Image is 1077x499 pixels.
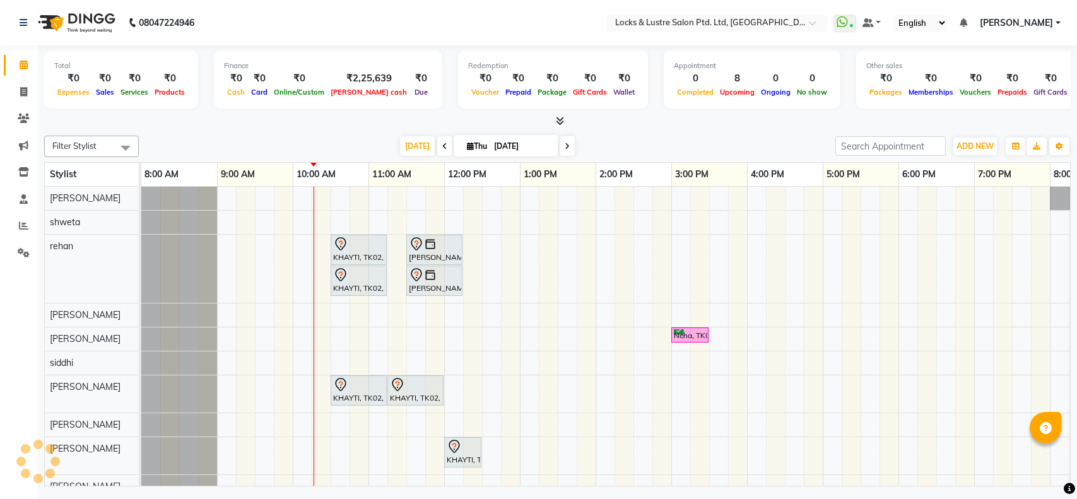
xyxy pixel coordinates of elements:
[468,71,502,86] div: ₹0
[794,88,830,97] span: No show
[117,88,151,97] span: Services
[596,165,636,184] a: 2:00 PM
[672,165,712,184] a: 3:00 PM
[293,165,339,184] a: 10:00 AM
[369,165,415,184] a: 11:00 AM
[50,240,73,252] span: rehan
[248,88,271,97] span: Card
[50,168,76,180] span: Stylist
[151,71,188,86] div: ₹0
[50,333,121,344] span: [PERSON_NAME]
[905,88,956,97] span: Memberships
[994,71,1030,86] div: ₹0
[490,137,553,156] input: 2025-10-02
[411,88,431,97] span: Due
[610,88,638,97] span: Wallet
[464,141,490,151] span: Thu
[866,71,905,86] div: ₹0
[717,71,758,86] div: 8
[389,377,442,404] div: KHAYTI, TK02, 11:15 AM-12:00 PM, BASIC FACIAL PACKAGE
[52,141,97,151] span: Filter Stylist
[956,88,994,97] span: Vouchers
[835,136,946,156] input: Search Appointment
[224,88,248,97] span: Cash
[534,71,570,86] div: ₹0
[139,5,194,40] b: 08047224946
[224,71,248,86] div: ₹0
[50,443,121,454] span: [PERSON_NAME]
[248,71,271,86] div: ₹0
[93,88,117,97] span: Sales
[151,88,188,97] span: Products
[141,165,182,184] a: 8:00 AM
[218,165,258,184] a: 9:00 AM
[953,138,997,155] button: ADD NEW
[50,357,73,368] span: siddhi
[717,88,758,97] span: Upcoming
[445,439,480,466] div: KHAYTI, TK02, 12:00 PM-12:30 PM, PROMO 199 - Gel Polish
[400,136,435,156] span: [DATE]
[50,309,121,320] span: [PERSON_NAME]
[332,237,385,263] div: KHAYTI, TK02, 10:30 AM-11:15 AM, Haircut Women 100 Membership
[994,88,1030,97] span: Prepaids
[50,419,121,430] span: [PERSON_NAME]
[1030,88,1071,97] span: Gift Cards
[748,165,787,184] a: 4:00 PM
[673,329,707,341] div: Neha, TK03, 03:00 PM-03:30 PM, [DEMOGRAPHIC_DATA] HAIRCUT 199 - OG
[410,71,432,86] div: ₹0
[332,267,385,294] div: KHAYTI, TK02, 10:30 AM-11:15 AM, Haircut Women 100 Membership
[50,381,121,392] span: [PERSON_NAME]
[1030,71,1071,86] div: ₹0
[271,88,327,97] span: Online/Custom
[758,71,794,86] div: 0
[674,61,830,71] div: Appointment
[50,216,80,228] span: shweta
[674,88,717,97] span: Completed
[32,5,119,40] img: logo
[866,61,1071,71] div: Other sales
[271,71,327,86] div: ₹0
[54,88,93,97] span: Expenses
[521,165,560,184] a: 1:00 PM
[570,88,610,97] span: Gift Cards
[408,237,461,263] div: [PERSON_NAME], TK01, 11:30 AM-12:15 PM, Haircut Women 100 Membership
[956,71,994,86] div: ₹0
[468,88,502,97] span: Voucher
[50,192,121,204] span: [PERSON_NAME]
[54,61,188,71] div: Total
[975,165,1015,184] a: 7:00 PM
[866,88,905,97] span: Packages
[468,61,638,71] div: Redemption
[93,71,117,86] div: ₹0
[327,71,410,86] div: ₹2,25,639
[54,71,93,86] div: ₹0
[332,377,385,404] div: KHAYTI, TK02, 10:30 AM-11:15 AM, 999 WAXING FH/UA/HL
[980,16,1053,30] span: [PERSON_NAME]
[905,71,956,86] div: ₹0
[502,88,534,97] span: Prepaid
[327,88,410,97] span: [PERSON_NAME] cash
[956,141,994,151] span: ADD NEW
[674,71,717,86] div: 0
[899,165,939,184] a: 6:00 PM
[117,71,151,86] div: ₹0
[534,88,570,97] span: Package
[758,88,794,97] span: Ongoing
[610,71,638,86] div: ₹0
[50,481,121,492] span: [PERSON_NAME]
[408,267,461,294] div: [PERSON_NAME], TK01, 11:30 AM-12:15 PM, Haircut Women 100 Membership
[570,71,610,86] div: ₹0
[445,165,490,184] a: 12:00 PM
[224,61,432,71] div: Finance
[823,165,863,184] a: 5:00 PM
[502,71,534,86] div: ₹0
[794,71,830,86] div: 0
